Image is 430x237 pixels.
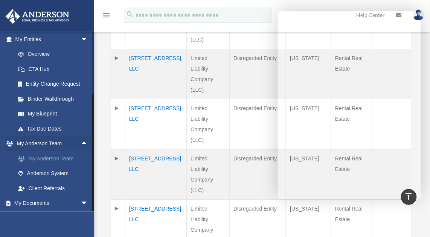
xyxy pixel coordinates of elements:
a: Entity Change Request [11,77,96,92]
a: My Anderson Team [11,151,99,166]
i: menu [102,11,111,20]
a: CTA Hub [11,62,96,77]
a: Client Referrals [11,181,99,196]
td: Disregarded Entity [230,149,286,199]
span: arrow_drop_down [81,196,96,211]
a: Anderson System [11,166,99,181]
span: arrow_drop_down [81,32,96,47]
td: Disregarded Entity [230,49,286,99]
td: Limited Liability Company (LLC) [187,99,230,149]
span: arrow_drop_down [81,211,96,226]
span: arrow_drop_up [81,136,96,152]
a: My Documentsarrow_drop_down [5,196,99,211]
a: menu [102,13,111,20]
td: Limited Liability Company (LLC) [187,49,230,99]
img: Anderson Advisors Platinum Portal [3,9,72,24]
img: User Pic [413,9,424,20]
a: Online Learningarrow_drop_down [5,211,99,226]
a: Overview [11,47,92,62]
a: Binder Walkthrough [11,91,96,106]
i: search [126,10,134,18]
a: Tax Due Dates [11,121,96,136]
td: Limited Liability Company (LLC) [187,149,230,199]
td: [STREET_ADDRESS], LLC [125,49,187,99]
td: Disregarded Entity [230,99,286,149]
a: My Blueprint [11,106,96,122]
a: My Anderson Teamarrow_drop_up [5,136,99,151]
td: [STREET_ADDRESS], LLC [125,99,187,149]
iframe: Chat Window [278,11,421,199]
a: My Entitiesarrow_drop_down [5,32,96,47]
td: [STREET_ADDRESS], LLC [125,149,187,199]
